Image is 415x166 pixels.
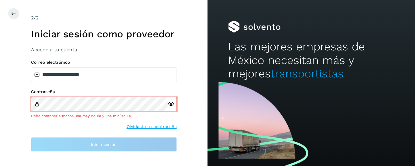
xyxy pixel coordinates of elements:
a: Olvidaste tu contraseña [127,124,177,130]
label: Correo electrónico [31,60,177,65]
span: Inicia sesión [91,142,117,147]
h3: Accede a tu cuenta [31,47,177,53]
span: transportistas [271,67,344,80]
h1: Iniciar sesión como proveedor [31,28,177,40]
div: Debe contener almenos una mayúscula y una minúscula [31,113,177,119]
label: Contraseña [31,89,177,94]
h2: Las mejores empresas de México necesitan más y mejores [228,40,394,80]
button: Inicia sesión [31,137,177,152]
